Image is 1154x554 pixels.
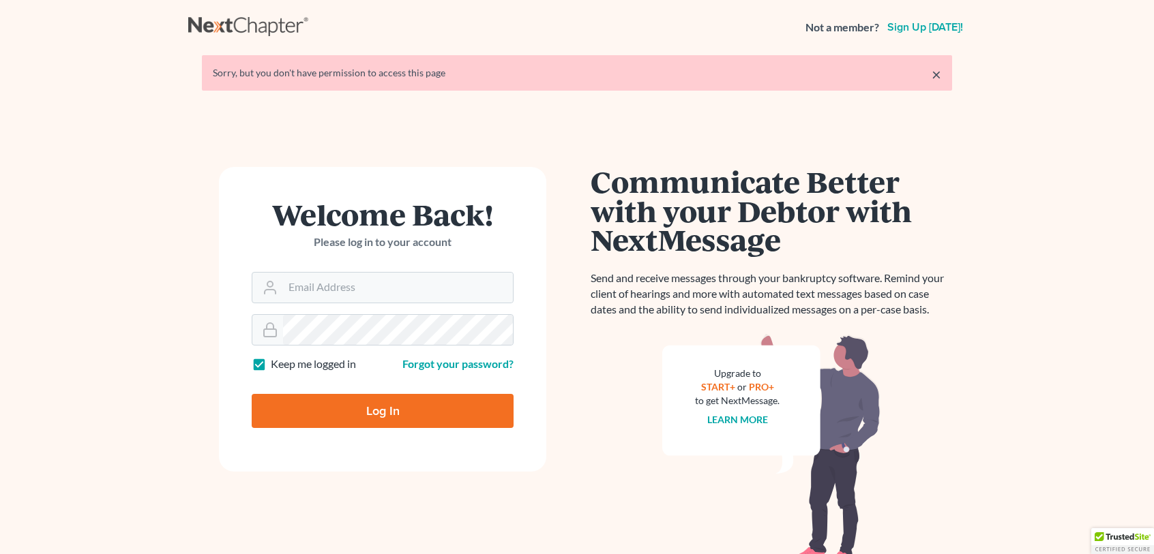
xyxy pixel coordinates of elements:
[252,394,514,428] input: Log In
[252,200,514,229] h1: Welcome Back!
[695,367,780,380] div: Upgrade to
[271,356,356,372] label: Keep me logged in
[402,357,514,370] a: Forgot your password?
[701,381,735,393] a: START+
[1091,528,1154,554] div: TrustedSite Certified
[707,414,768,425] a: Learn more
[695,394,780,407] div: to get NextMessage.
[252,234,514,250] p: Please log in to your account
[885,22,966,33] a: Sign up [DATE]!
[805,20,879,35] strong: Not a member?
[591,167,952,254] h1: Communicate Better with your Debtor with NextMessage
[591,271,952,318] p: Send and receive messages through your bankruptcy software. Remind your client of hearings and mo...
[932,66,941,82] a: ×
[737,381,747,393] span: or
[283,273,513,303] input: Email Address
[213,66,941,80] div: Sorry, but you don't have permission to access this page
[749,381,774,393] a: PRO+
